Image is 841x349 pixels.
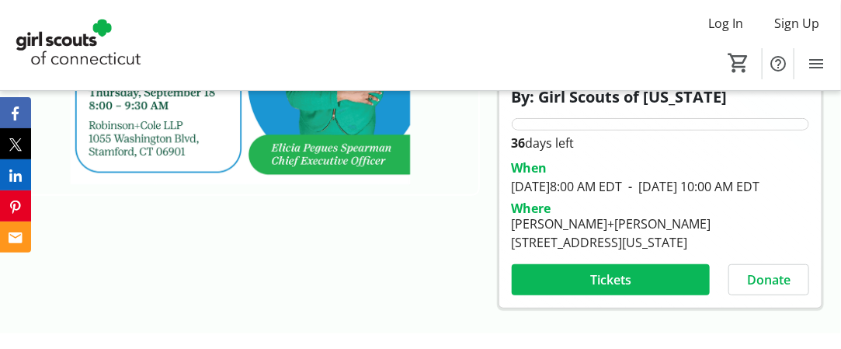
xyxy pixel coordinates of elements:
button: Help [763,48,794,79]
span: Donate [747,270,791,289]
p: By: Girl Scouts of [US_STATE] [512,89,809,106]
button: Donate [728,264,809,295]
button: Menu [801,48,832,79]
button: Cart [725,49,752,77]
span: - [623,178,639,195]
span: Sign Up [774,14,819,33]
p: days left [512,134,809,152]
div: Where [512,202,551,215]
span: [DATE] 8:00 AM EDT [512,178,623,195]
button: Tickets [512,264,710,295]
div: 0% of fundraising goal reached [512,118,809,131]
span: 36 [512,134,526,152]
img: Girl Scouts of Connecticut's Logo [9,6,148,84]
div: [STREET_ADDRESS][US_STATE] [512,233,711,252]
button: Log In [696,11,756,36]
span: Log In [708,14,743,33]
span: [DATE] 10:00 AM EDT [623,178,760,195]
button: Sign Up [762,11,832,36]
div: When [512,159,547,177]
span: Tickets [590,270,631,289]
div: [PERSON_NAME]+[PERSON_NAME] [512,215,711,233]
